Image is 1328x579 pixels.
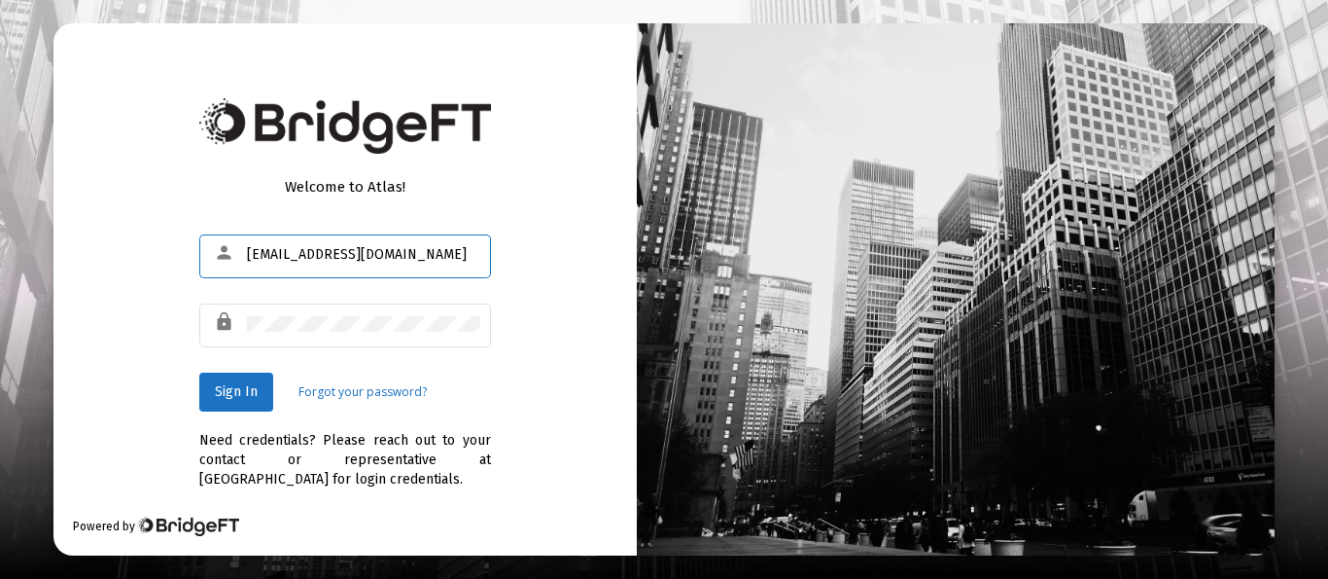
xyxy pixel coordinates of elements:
div: Welcome to Atlas! [199,177,491,197]
span: Sign In [215,383,258,400]
mat-icon: person [214,241,237,265]
input: Email or Username [247,247,480,263]
img: Bridge Financial Technology Logo [137,517,239,536]
mat-icon: lock [214,310,237,334]
button: Sign In [199,373,273,412]
img: Bridge Financial Technology Logo [199,98,491,154]
a: Forgot your password? [298,382,427,402]
div: Powered by [73,517,239,536]
div: Need credentials? Please reach out to your contact or representative at [GEOGRAPHIC_DATA] for log... [199,412,491,489]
